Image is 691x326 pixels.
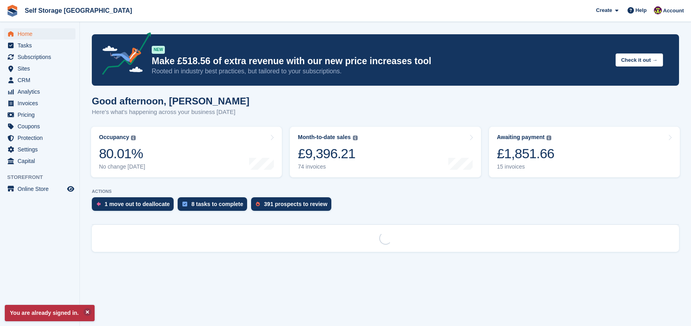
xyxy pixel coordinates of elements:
div: Occupancy [99,134,129,141]
img: icon-info-grey-7440780725fd019a000dd9b08b2336e03edf1995a4989e88bcd33f0948082b44.svg [131,136,136,140]
a: menu [4,121,75,132]
button: Check it out → [616,53,663,67]
a: menu [4,75,75,86]
span: Invoices [18,98,65,109]
a: 391 prospects to review [251,197,335,215]
img: price-adjustments-announcement-icon-8257ccfd72463d97f412b2fc003d46551f7dbcb40ab6d574587a9cd5c0d94... [95,32,151,78]
p: You are already signed in. [5,305,95,321]
a: menu [4,98,75,109]
p: Here's what's happening across your business [DATE] [92,108,249,117]
span: Online Store [18,183,65,194]
h1: Good afternoon, [PERSON_NAME] [92,96,249,106]
a: 8 tasks to complete [178,197,251,215]
p: Make £518.56 of extra revenue with our new price increases tool [152,55,609,67]
a: menu [4,51,75,63]
img: task-75834270c22a3079a89374b754ae025e5fb1db73e45f91037f5363f120a921f8.svg [182,202,187,206]
span: Analytics [18,86,65,97]
a: menu [4,109,75,120]
a: Month-to-date sales £9,396.21 74 invoices [290,127,481,177]
a: menu [4,63,75,74]
div: Month-to-date sales [298,134,350,141]
div: NEW [152,46,165,54]
span: Storefront [7,173,79,181]
span: Subscriptions [18,51,65,63]
div: Awaiting payment [497,134,545,141]
span: Account [663,7,684,15]
span: Create [596,6,612,14]
a: Occupancy 80.01% No change [DATE] [91,127,282,177]
div: 15 invoices [497,163,554,170]
div: £1,851.66 [497,145,554,162]
img: stora-icon-8386f47178a22dfd0bd8f6a31ec36ba5ce8667c1dd55bd0f319d3a0aa187defe.svg [6,5,18,17]
span: Coupons [18,121,65,132]
div: No change [DATE] [99,163,145,170]
div: 8 tasks to complete [191,201,243,207]
div: 1 move out to deallocate [105,201,170,207]
span: CRM [18,75,65,86]
img: prospect-51fa495bee0391a8d652442698ab0144808aea92771e9ea1ae160a38d050c398.svg [256,202,260,206]
a: menu [4,86,75,97]
div: 74 invoices [298,163,357,170]
img: move_outs_to_deallocate_icon-f764333ba52eb49d3ac5e1228854f67142a1ed5810a6f6cc68b1a99e826820c5.svg [97,202,101,206]
a: menu [4,28,75,39]
span: Tasks [18,40,65,51]
span: Help [636,6,647,14]
div: 391 prospects to review [264,201,327,207]
div: £9,396.21 [298,145,357,162]
span: Sites [18,63,65,74]
a: menu [4,144,75,155]
span: Settings [18,144,65,155]
a: Preview store [66,184,75,194]
img: icon-info-grey-7440780725fd019a000dd9b08b2336e03edf1995a4989e88bcd33f0948082b44.svg [546,136,551,140]
p: ACTIONS [92,189,679,194]
span: Pricing [18,109,65,120]
a: menu [4,132,75,143]
a: Awaiting payment £1,851.66 15 invoices [489,127,680,177]
div: 80.01% [99,145,145,162]
span: Capital [18,155,65,167]
a: menu [4,155,75,167]
span: Protection [18,132,65,143]
a: menu [4,183,75,194]
img: Nicholas Williams [654,6,662,14]
a: Self Storage [GEOGRAPHIC_DATA] [22,4,135,17]
span: Home [18,28,65,39]
a: 1 move out to deallocate [92,197,178,215]
img: icon-info-grey-7440780725fd019a000dd9b08b2336e03edf1995a4989e88bcd33f0948082b44.svg [353,136,358,140]
a: menu [4,40,75,51]
p: Rooted in industry best practices, but tailored to your subscriptions. [152,67,609,76]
